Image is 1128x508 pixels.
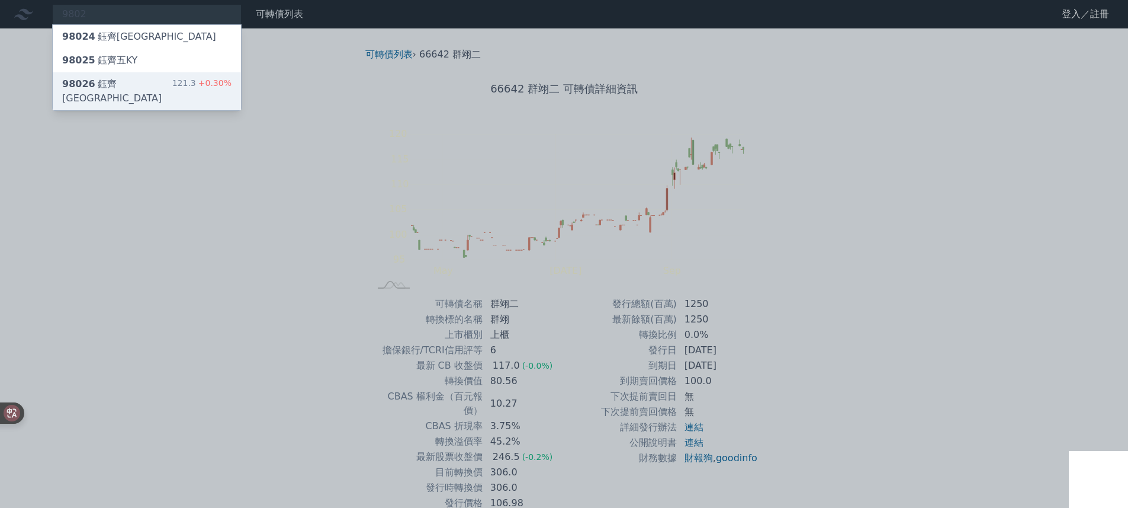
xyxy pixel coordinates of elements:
[62,55,95,66] span: 98025
[1069,451,1128,508] iframe: Chat Widget
[62,31,95,42] span: 98024
[1069,451,1128,508] div: 聊天小工具
[172,77,232,106] div: 121.3
[53,49,241,72] a: 98025鈺齊五KY
[62,30,216,44] div: 鈺齊[GEOGRAPHIC_DATA]
[53,25,241,49] a: 98024鈺齊[GEOGRAPHIC_DATA]
[196,78,232,88] span: +0.30%
[53,72,241,110] a: 98026鈺齊[GEOGRAPHIC_DATA] 121.3+0.30%
[62,78,95,90] span: 98026
[62,53,137,68] div: 鈺齊五KY
[62,77,172,106] div: 鈺齊[GEOGRAPHIC_DATA]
